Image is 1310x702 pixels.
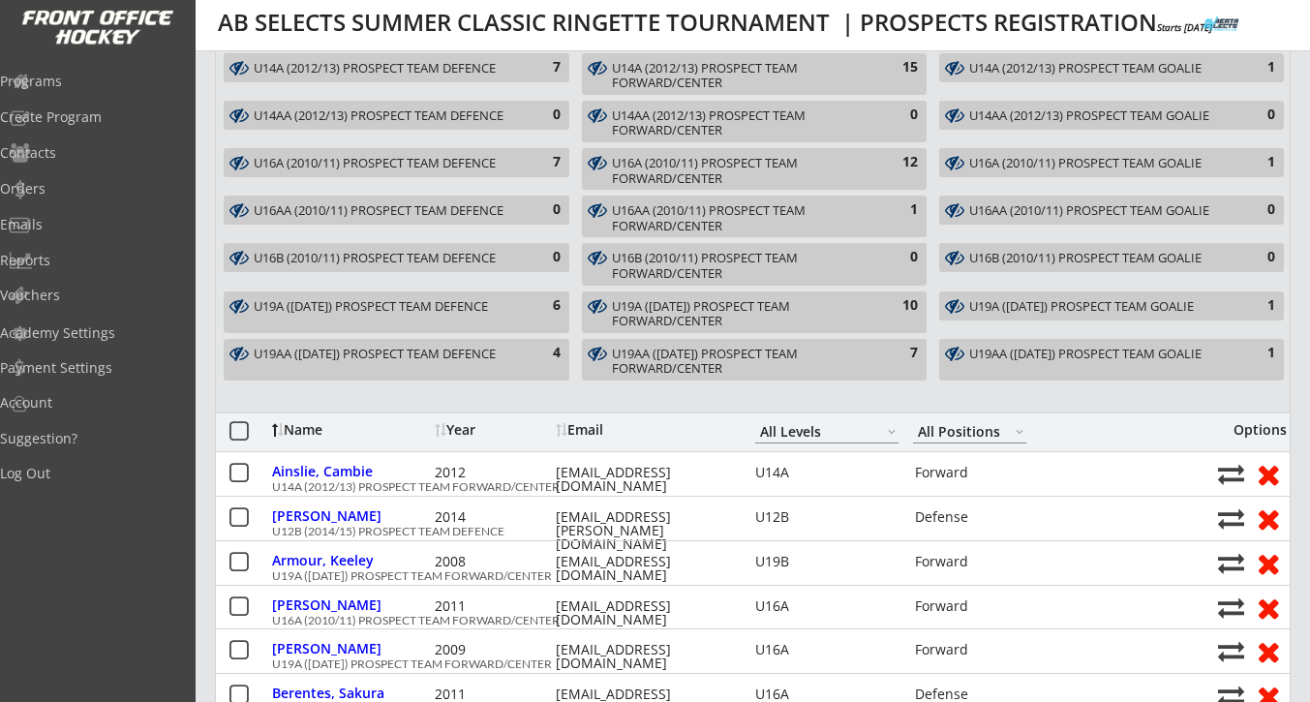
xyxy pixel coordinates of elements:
div: 2009 [435,643,551,656]
div: U12B [755,510,899,524]
div: 2014 [435,510,551,524]
div: U14A (2012/13) PROSPECT TEAM GOALIE [969,61,1232,76]
div: 0 [522,106,561,125]
div: 1 [879,200,918,220]
div: 1 [1236,58,1275,77]
div: 10 [879,296,918,316]
div: U19A (2007/08/09) PROSPECT TEAM DEFENCE [254,298,517,329]
div: Forward [915,599,1028,613]
div: U16B (2010/11) PROSPECT TEAM DEFENCE [254,251,517,266]
div: U19A (2007/08/09) PROSPECT TEAM GOALIE [969,298,1232,317]
div: U14AA (2012/13) PROSPECT TEAM FORWARD/CENTER [612,108,875,138]
button: Move player [1218,505,1244,532]
div: U16B (2010/11) PROSPECT TEAM GOALIE [969,250,1232,268]
button: Move player [1218,595,1244,621]
div: 12 [879,153,918,172]
div: U16A (2010/11) PROSPECT TEAM GOALIE [969,155,1232,173]
div: U19B [755,555,899,568]
div: 1 [1236,153,1275,172]
div: 2012 [435,466,551,479]
div: 0 [522,248,561,267]
div: U19A ([DATE]) PROSPECT TEAM FORWARD/CENTER [272,570,1207,582]
div: 7 [522,153,561,172]
div: Name [272,423,430,437]
div: U16A [755,599,899,613]
div: Forward [915,555,1028,568]
div: 1 [1236,344,1275,363]
div: 2008 [435,555,551,568]
div: U16A (2010/11) PROSPECT TEAM GOALIE [969,156,1232,171]
div: Armour, Keeley [272,554,430,567]
div: [EMAIL_ADDRESS][DOMAIN_NAME] [556,599,730,626]
div: [PERSON_NAME] [272,509,430,523]
div: U16B (2010/11) PROSPECT TEAM FORWARD/CENTER [612,250,875,281]
button: Move player [1218,638,1244,664]
div: [EMAIL_ADDRESS][DOMAIN_NAME] [556,643,730,670]
button: Remove from roster (no refund) [1250,636,1286,666]
div: U19AA ([DATE]) PROSPECT TEAM GOALIE [969,347,1232,362]
div: U14AA (2012/13) PROSPECT TEAM DEFENCE [254,107,517,126]
div: 0 [1236,248,1275,267]
div: Year [435,423,551,437]
div: U19A ([DATE]) PROSPECT TEAM FORWARD/CENTER [612,299,875,329]
div: [EMAIL_ADDRESS][DOMAIN_NAME] [556,466,730,493]
div: 7 [522,58,561,77]
div: Berentes, Sakura [272,687,430,700]
div: 4 [522,344,561,363]
div: 2011 [435,687,551,701]
button: Remove from roster (no refund) [1250,593,1286,623]
div: U16A [755,687,899,701]
button: Remove from roster (no refund) [1250,504,1286,534]
div: U19AA (2007/08/09) PROSPECT TEAM FORWARD/CENTER [612,346,875,377]
div: [PERSON_NAME] [272,642,430,656]
div: 15 [879,58,918,77]
div: Forward [915,466,1028,479]
div: U19A (2007/08/09) PROSPECT TEAM FORWARD/CENTER [612,298,875,329]
div: U16A (2010/11) PROSPECT TEAM DEFENCE [254,155,517,173]
div: [PERSON_NAME] [272,598,430,612]
div: U19AA ([DATE]) PROSPECT TEAM FORWARD/CENTER [612,347,875,377]
div: U16AA (2010/11) PROSPECT TEAM DEFENCE [254,202,517,221]
div: 1 [1236,296,1275,316]
div: U16A [755,643,899,656]
div: [EMAIL_ADDRESS][PERSON_NAME][DOMAIN_NAME] [556,510,730,551]
div: U14A (2012/13) PROSPECT TEAM FORWARD/CENTER [272,481,1207,493]
div: U16AA (2010/11) PROSPECT TEAM GOALIE [969,203,1232,219]
div: U16A (2010/11) PROSPECT TEAM FORWARD/CENTER [612,156,875,186]
div: U14A (2012/13) PROSPECT TEAM DEFENCE [254,61,517,76]
div: U14A (2012/13) PROSPECT TEAM DEFENCE [254,60,517,78]
div: U14AA (2012/13) PROSPECT TEAM GOALIE [969,107,1232,126]
div: U19A ([DATE]) PROSPECT TEAM FORWARD/CENTER [272,658,1207,670]
div: U16AA (2010/11) PROSPECT TEAM FORWARD/CENTER [612,203,875,233]
div: 2011 [435,599,551,613]
div: 0 [1236,106,1275,125]
div: U14AA (2012/13) PROSPECT TEAM GOALIE [969,108,1232,124]
div: 0 [879,248,918,267]
div: U16B (2010/11) PROSPECT TEAM GOALIE [969,251,1232,266]
div: Ainslie, Cambie [272,465,430,478]
div: U14AA (2012/13) PROSPECT TEAM DEFENCE [254,108,517,124]
div: U14A (2012/13) PROSPECT TEAM FORWARD/CENTER [612,61,875,91]
div: U14A (2012/13) PROSPECT TEAM FORWARD/CENTER [612,60,875,91]
div: 7 [879,344,918,363]
div: 0 [1236,200,1275,220]
div: Defense [915,687,1028,701]
div: U19AA (2007/08/09) PROSPECT TEAM GOALIE [969,346,1232,377]
div: 0 [522,200,561,220]
div: Forward [915,643,1028,656]
div: U16AA (2010/11) PROSPECT TEAM FORWARD/CENTER [612,202,875,233]
div: U16AA (2010/11) PROSPECT TEAM DEFENCE [254,203,517,219]
div: U16AA (2010/11) PROSPECT TEAM GOALIE [969,202,1232,221]
div: U19A ([DATE]) PROSPECT TEAM GOALIE [969,299,1232,315]
div: U16A (2010/11) PROSPECT TEAM FORWARD/CENTER [612,155,875,186]
div: U12B (2014/15) PROSPECT TEAM DEFENCE [272,526,1207,537]
div: U19AA ([DATE]) PROSPECT TEAM DEFENCE [254,347,517,362]
button: Move player [1218,461,1244,487]
button: Remove from roster (no refund) [1250,459,1286,489]
div: U16A (2010/11) PROSPECT TEAM DEFENCE [254,156,517,171]
div: [EMAIL_ADDRESS][DOMAIN_NAME] [556,555,730,582]
div: U14AA (2012/13) PROSPECT TEAM FORWARD/CENTER [612,107,875,138]
div: Options [1218,423,1287,437]
div: Defense [915,510,1028,524]
div: Email [556,423,730,437]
